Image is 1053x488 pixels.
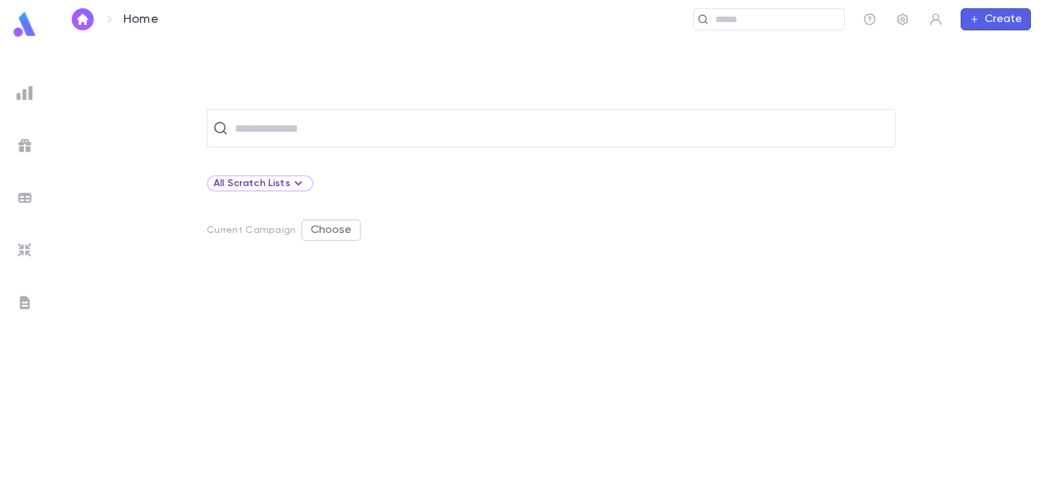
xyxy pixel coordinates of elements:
div: All Scratch Lists [207,175,314,192]
img: logo [11,11,39,38]
p: Current Campaign [207,225,296,236]
img: reports_grey.c525e4749d1bce6a11f5fe2a8de1b229.svg [17,85,33,101]
button: Create [961,8,1031,30]
img: batches_grey.339ca447c9d9533ef1741baa751efc33.svg [17,190,33,206]
img: letters_grey.7941b92b52307dd3b8a917253454ce1c.svg [17,294,33,311]
img: imports_grey.530a8a0e642e233f2baf0ef88e8c9fcb.svg [17,242,33,258]
img: campaigns_grey.99e729a5f7ee94e3726e6486bddda8f1.svg [17,137,33,154]
p: Home [123,12,159,27]
img: home_white.a664292cf8c1dea59945f0da9f25487c.svg [74,14,91,25]
div: All Scratch Lists [214,175,307,192]
button: Choose [301,219,361,241]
